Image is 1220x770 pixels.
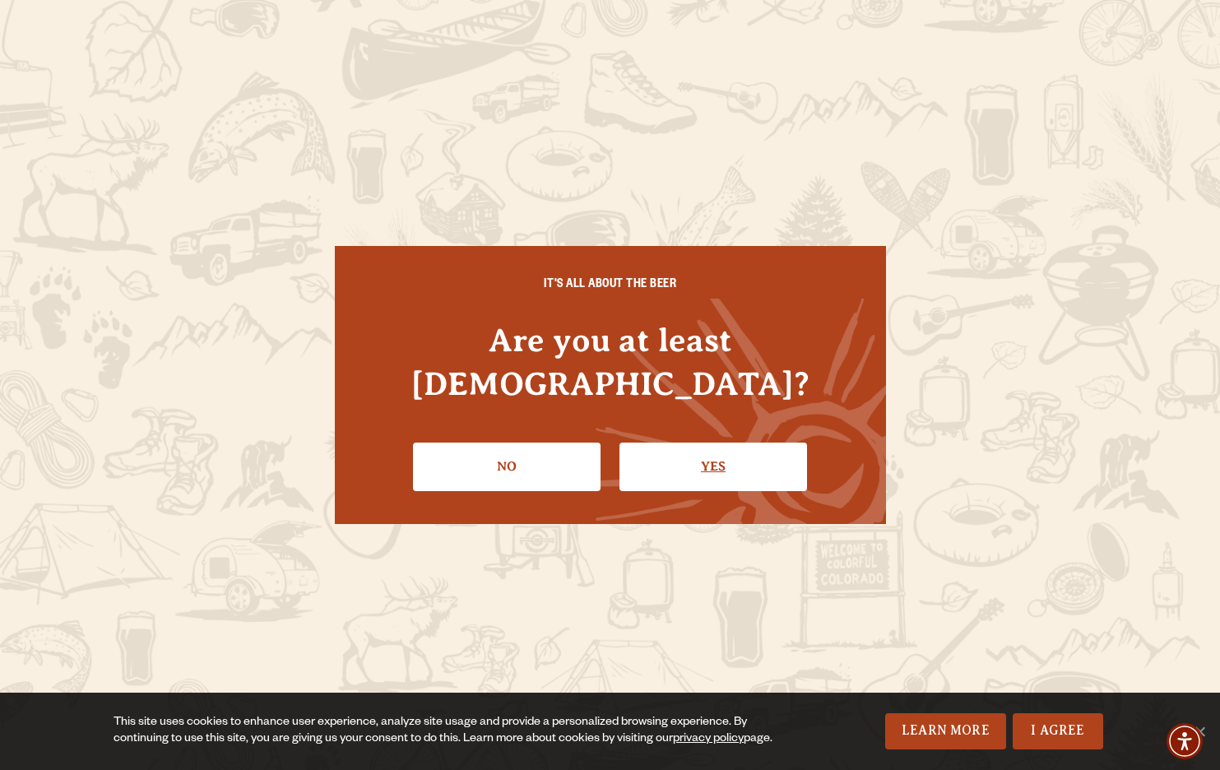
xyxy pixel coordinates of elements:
[1013,713,1103,749] a: I Agree
[619,443,807,490] a: Confirm I'm 21 or older
[114,715,796,748] div: This site uses cookies to enhance user experience, analyze site usage and provide a personalized ...
[673,733,744,746] a: privacy policy
[368,279,853,294] h6: IT'S ALL ABOUT THE BEER
[368,318,853,406] h4: Are you at least [DEMOGRAPHIC_DATA]?
[413,443,601,490] a: No
[885,713,1006,749] a: Learn More
[1167,723,1203,759] div: Accessibility Menu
